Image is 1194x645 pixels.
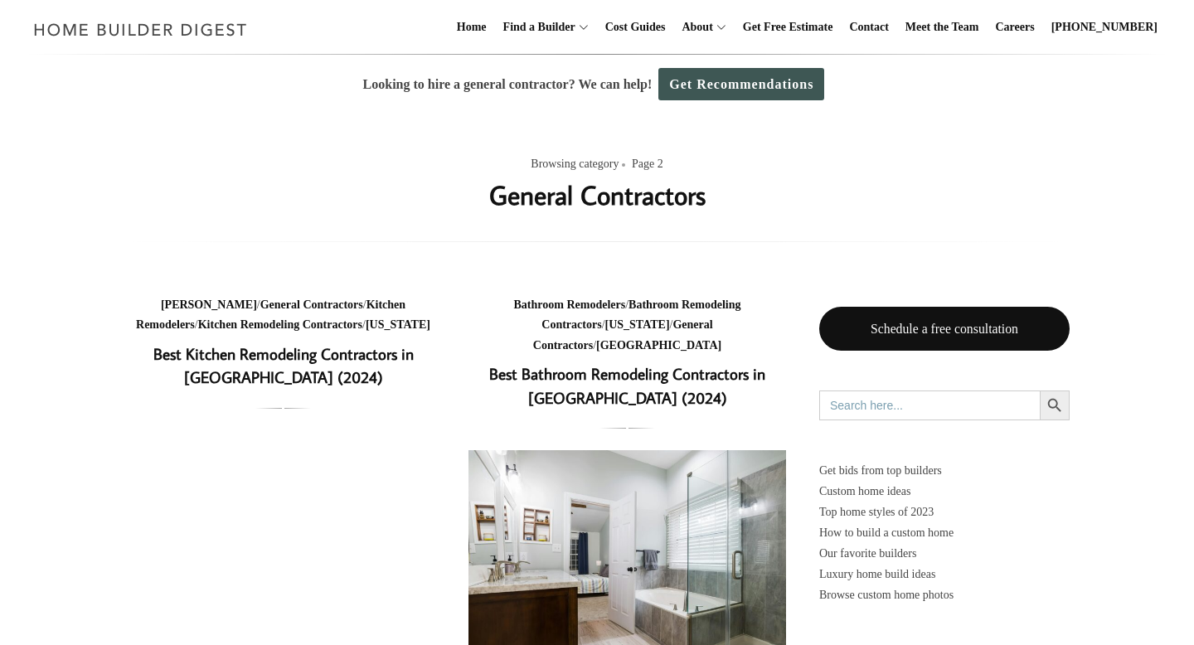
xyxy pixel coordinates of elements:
a: Careers [989,1,1041,54]
a: Contact [842,1,895,54]
a: Home [450,1,493,54]
a: General Contractors [533,318,713,352]
a: Bathroom Remodeling Contractors [541,298,740,332]
a: [PERSON_NAME] [161,298,257,311]
a: Get Free Estimate [736,1,840,54]
a: [US_STATE] [366,318,430,331]
a: Bathroom Remodelers [513,298,625,311]
a: [GEOGRAPHIC_DATA] [596,339,721,352]
a: Luxury home build ideas [819,564,1070,584]
a: Top home styles of 2023 [819,502,1070,522]
a: Custom home ideas [819,481,1070,502]
a: Cost Guides [599,1,672,54]
a: Schedule a free consultation [819,307,1070,351]
input: Search here... [819,390,1040,420]
svg: Search [1046,396,1064,415]
a: About [675,1,712,54]
a: Our favorite builders [819,543,1070,564]
a: Find a Builder [497,1,575,54]
a: Meet the Team [899,1,986,54]
h1: General Contractors [489,175,706,215]
a: [US_STATE] [605,318,670,331]
span: Browsing category [531,154,629,175]
a: Get Recommendations [658,68,824,100]
img: Home Builder Digest [27,13,255,46]
a: General Contractors [260,298,363,311]
div: / / / / [124,295,442,336]
a: Browse custom home photos [819,584,1070,605]
div: / / / / [468,295,786,356]
span: Page 2 [632,154,663,175]
a: [PHONE_NUMBER] [1045,1,1164,54]
a: Best Kitchen Remodeling Contractors in [GEOGRAPHIC_DATA] (2024) [153,343,414,388]
p: Get bids from top builders [819,460,1070,481]
a: How to build a custom home [819,522,1070,543]
a: Best Bathroom Remodeling Contractors in [GEOGRAPHIC_DATA] (2024) [489,363,765,408]
a: Kitchen Remodeling Contractors [198,318,362,331]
